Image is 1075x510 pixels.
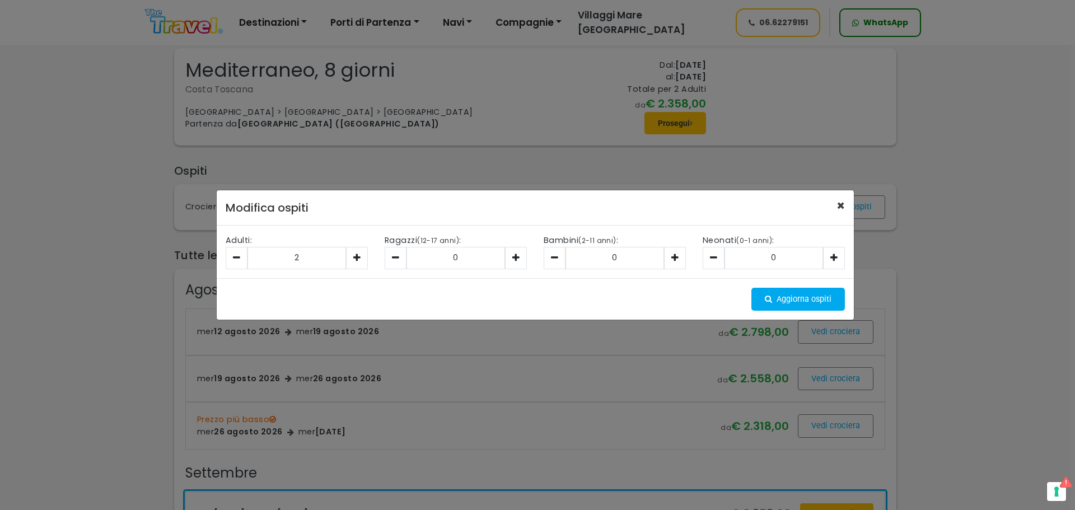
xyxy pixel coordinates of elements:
[544,235,686,247] div: Bambini :
[836,196,845,215] span: ×
[703,235,845,247] div: Neonati :
[226,235,368,247] div: Adulti:
[247,247,346,269] div: 2
[406,247,505,269] div: 0
[828,190,854,222] button: Close
[565,247,664,269] div: 0
[751,288,845,311] md-filled-button: Aggiorna ospiti
[417,236,459,245] span: (12-17 anni)
[725,247,823,269] div: 0
[385,235,527,247] div: Ragazzi :
[736,236,772,245] span: (0-1 anni)
[578,236,616,245] span: (2-11 anni)
[226,199,309,216] h5: Modifica ospiti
